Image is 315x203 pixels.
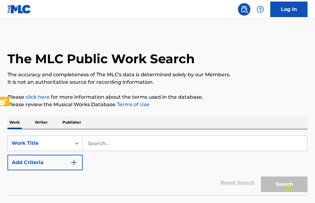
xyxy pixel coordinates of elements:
[7,71,308,78] p: The accuracy and completeness of The MLC's data is determined solely by our Members.
[61,116,83,129] p: Publisher
[7,116,22,129] p: Work
[7,101,308,108] p: Please review the Musical Works Database
[116,101,149,107] a: Terms of Use
[257,6,264,13] img: help
[33,116,49,129] p: Writer
[25,94,50,100] a: Music industry terminology | mechanical licensing collective
[7,5,31,14] img: MLC Logo
[284,173,315,203] iframe: Hubspot Iframe
[7,135,308,195] form: Search Form
[11,139,67,147] div: Work Title
[240,6,248,13] img: search
[286,179,290,198] div: Drag
[71,136,82,151] div: On
[284,173,315,203] div: Chat Widget
[270,2,308,17] a: Log In
[7,155,83,170] button: Add Criteria
[83,136,307,151] input: Search...
[298,122,315,172] iframe: Iframe | Resource Center
[7,93,308,101] p: Please for more information about the terms used in the database.
[7,51,195,67] h1: The MLC Public Work Search
[7,78,308,86] p: It is not an authoritative source for recording information.
[70,159,78,166] img: 9d2ae6d4665cec9f34b9.svg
